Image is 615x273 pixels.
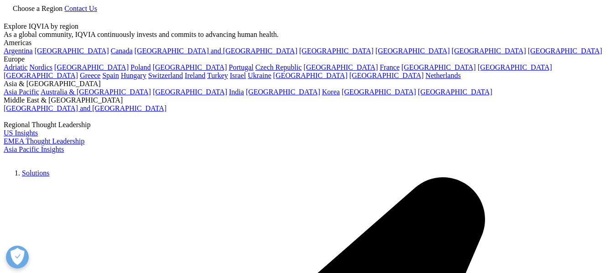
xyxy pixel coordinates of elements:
[4,31,611,39] div: As a global community, IQVIA continuously invests and commits to advancing human health.
[425,72,460,79] a: Netherlands
[22,169,49,177] a: Solutions
[4,22,611,31] div: Explore IQVIA by region
[4,88,39,96] a: Asia Pacific
[246,88,320,96] a: [GEOGRAPHIC_DATA]
[380,63,400,71] a: France
[153,88,227,96] a: [GEOGRAPHIC_DATA]
[29,63,52,71] a: Nordics
[349,72,424,79] a: [GEOGRAPHIC_DATA]
[402,63,476,71] a: [GEOGRAPHIC_DATA]
[4,55,611,63] div: Europe
[13,5,62,12] span: Choose a Region
[255,63,302,71] a: Czech Republic
[111,47,133,55] a: Canada
[207,72,228,79] a: Turkey
[4,145,64,153] a: Asia Pacific Insights
[528,47,602,55] a: [GEOGRAPHIC_DATA]
[54,63,129,71] a: [GEOGRAPHIC_DATA]
[41,88,151,96] a: Australia & [GEOGRAPHIC_DATA]
[248,72,272,79] a: Ukraine
[375,47,450,55] a: [GEOGRAPHIC_DATA]
[35,47,109,55] a: [GEOGRAPHIC_DATA]
[4,96,611,104] div: Middle East & [GEOGRAPHIC_DATA]
[185,72,205,79] a: Ireland
[322,88,340,96] a: Korea
[4,129,38,137] a: US Insights
[418,88,492,96] a: [GEOGRAPHIC_DATA]
[4,72,78,79] a: [GEOGRAPHIC_DATA]
[4,39,611,47] div: Americas
[304,63,378,71] a: [GEOGRAPHIC_DATA]
[273,72,347,79] a: [GEOGRAPHIC_DATA]
[4,121,611,129] div: Regional Thought Leadership
[478,63,552,71] a: [GEOGRAPHIC_DATA]
[102,72,119,79] a: Spain
[4,80,611,88] div: Asia & [GEOGRAPHIC_DATA]
[64,5,97,12] a: Contact Us
[299,47,373,55] a: [GEOGRAPHIC_DATA]
[4,63,27,71] a: Adriatic
[121,72,146,79] a: Hungary
[4,137,84,145] a: EMEA Thought Leadership
[6,246,29,268] button: Abrir preferências
[452,47,526,55] a: [GEOGRAPHIC_DATA]
[4,47,33,55] a: Argentina
[148,72,183,79] a: Switzerland
[153,63,227,71] a: [GEOGRAPHIC_DATA]
[230,72,246,79] a: Israel
[134,47,297,55] a: [GEOGRAPHIC_DATA] and [GEOGRAPHIC_DATA]
[229,63,253,71] a: Portugal
[341,88,416,96] a: [GEOGRAPHIC_DATA]
[4,104,166,112] a: [GEOGRAPHIC_DATA] and [GEOGRAPHIC_DATA]
[229,88,244,96] a: India
[80,72,100,79] a: Greece
[130,63,150,71] a: Poland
